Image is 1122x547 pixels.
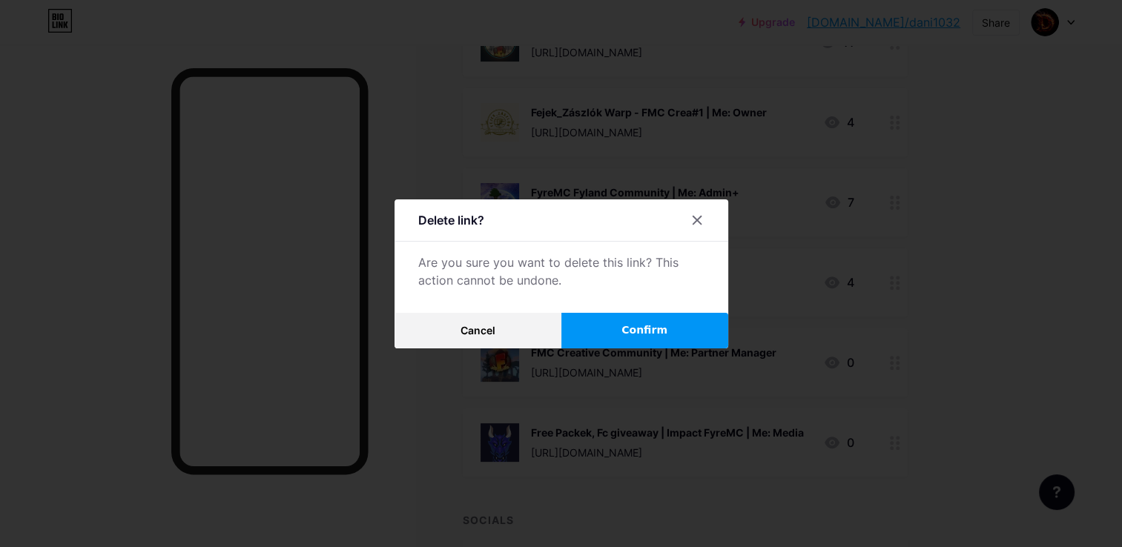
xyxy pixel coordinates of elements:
[561,313,728,348] button: Confirm
[418,211,484,229] div: Delete link?
[461,324,495,337] span: Cancel
[621,322,667,338] span: Confirm
[418,253,704,289] div: Are you sure you want to delete this link? This action cannot be undone.
[395,313,561,348] button: Cancel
